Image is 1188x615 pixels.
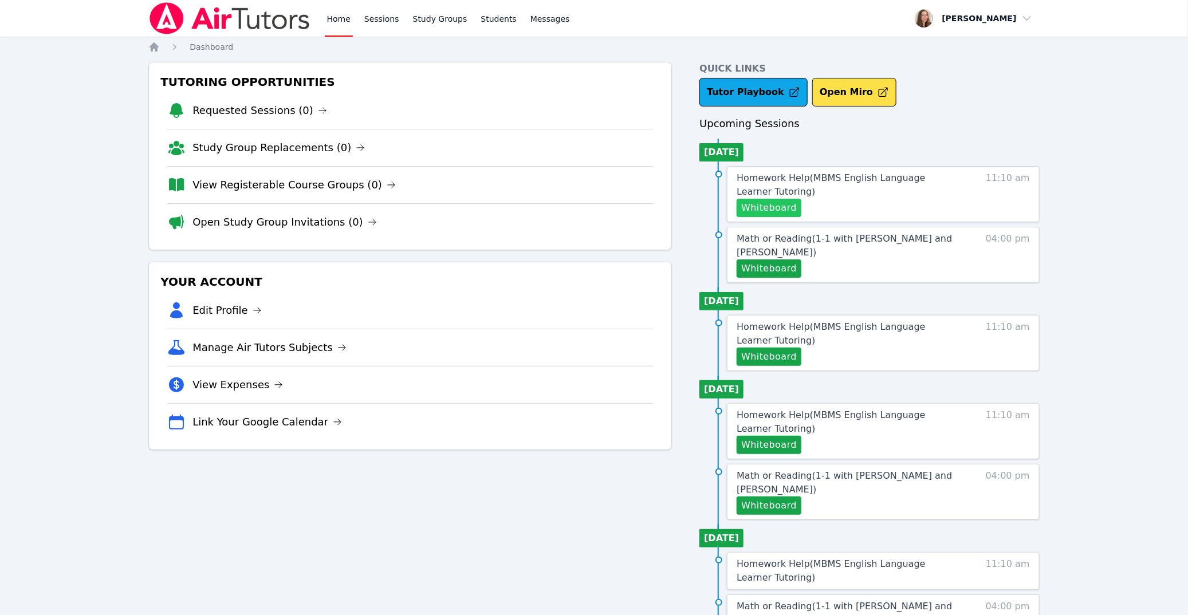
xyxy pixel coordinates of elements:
[699,62,1039,76] h4: Quick Links
[158,72,662,92] h3: Tutoring Opportunities
[699,78,808,107] a: Tutor Playbook
[192,214,377,230] a: Open Study Group Invitations (0)
[190,42,233,52] span: Dashboard
[812,78,896,107] button: Open Miro
[986,171,1030,217] span: 11:10 am
[737,409,925,434] span: Homework Help ( MBMS English Language Learner Tutoring )
[699,529,744,547] li: [DATE]
[148,41,1040,53] nav: Breadcrumb
[737,496,801,515] button: Whiteboard
[737,171,957,199] a: Homework Help(MBMS English Language Learner Tutoring)
[699,143,744,161] li: [DATE]
[192,177,396,193] a: View Registerable Course Groups (0)
[737,259,801,278] button: Whiteboard
[192,414,342,430] a: Link Your Google Calendar
[148,2,310,34] img: Air Tutors
[737,408,957,436] a: Homework Help(MBMS English Language Learner Tutoring)
[737,232,957,259] a: Math or Reading(1-1 with [PERSON_NAME] and [PERSON_NAME])
[192,340,347,356] a: Manage Air Tutors Subjects
[699,380,744,399] li: [DATE]
[737,321,925,346] span: Homework Help ( MBMS English Language Learner Tutoring )
[737,469,957,496] a: Math or Reading(1-1 with [PERSON_NAME] and [PERSON_NAME])
[986,408,1030,454] span: 11:10 am
[986,320,1030,366] span: 11:10 am
[737,557,957,585] a: Homework Help(MBMS English Language Learner Tutoring)
[530,13,570,25] span: Messages
[192,377,283,393] a: View Expenses
[986,557,1030,585] span: 11:10 am
[158,271,662,292] h3: Your Account
[737,320,957,348] a: Homework Help(MBMS English Language Learner Tutoring)
[737,558,925,583] span: Homework Help ( MBMS English Language Learner Tutoring )
[192,302,262,318] a: Edit Profile
[737,436,801,454] button: Whiteboard
[737,233,952,258] span: Math or Reading ( 1-1 with [PERSON_NAME] and [PERSON_NAME] )
[986,469,1030,515] span: 04:00 pm
[986,232,1030,278] span: 04:00 pm
[190,41,233,53] a: Dashboard
[192,140,365,156] a: Study Group Replacements (0)
[737,470,952,495] span: Math or Reading ( 1-1 with [PERSON_NAME] and [PERSON_NAME] )
[737,348,801,366] button: Whiteboard
[699,292,744,310] li: [DATE]
[737,199,801,217] button: Whiteboard
[699,116,1039,132] h3: Upcoming Sessions
[192,102,327,119] a: Requested Sessions (0)
[737,172,925,197] span: Homework Help ( MBMS English Language Learner Tutoring )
